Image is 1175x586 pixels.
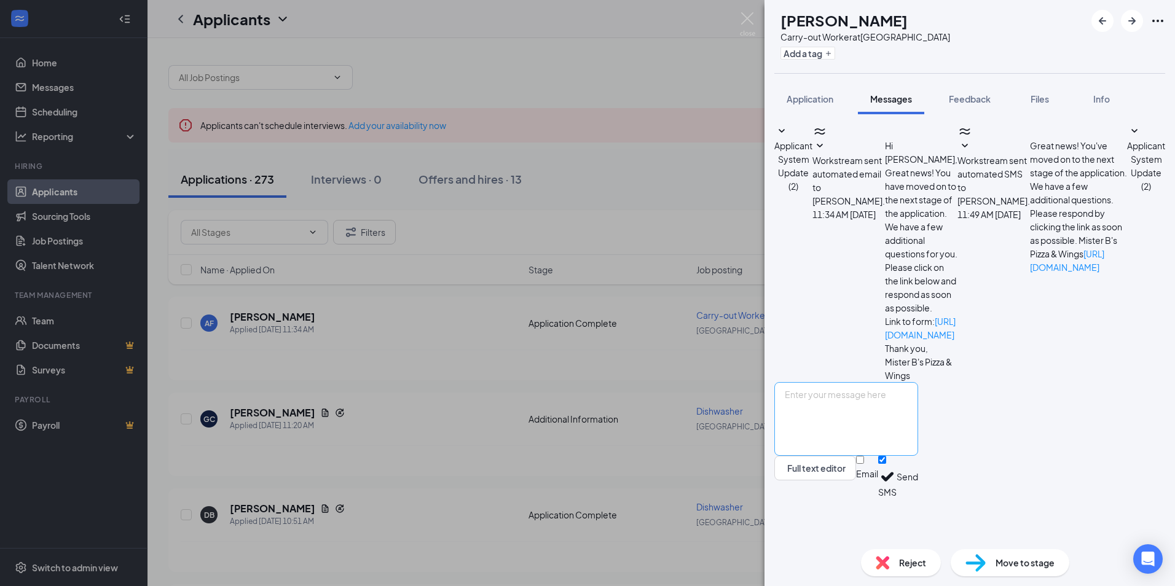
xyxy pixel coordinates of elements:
[774,124,789,139] svg: SmallChevronDown
[878,486,897,498] div: SMS
[996,556,1055,569] span: Move to stage
[885,220,957,314] p: We have a few additional questions for you. Please click on the link below and respond as soon as...
[774,140,812,192] span: Applicant System Update (2)
[885,342,957,355] p: Thank you,
[780,47,835,60] button: PlusAdd a tag
[885,314,957,342] p: Link to form:
[856,467,878,480] div: Email
[878,456,886,464] input: SMS
[957,155,1030,206] span: Workstream sent automated SMS to [PERSON_NAME].
[885,355,957,382] p: Mister B's Pizza & Wings
[774,124,812,193] button: SmallChevronDownApplicant System Update (2)
[1127,140,1165,192] span: Applicant System Update (2)
[780,10,908,31] h1: [PERSON_NAME]
[1127,124,1142,139] svg: SmallChevronDown
[957,208,1021,221] span: [DATE] 11:49 AM
[878,467,897,486] svg: Checkmark
[1095,14,1110,28] svg: ArrowLeftNew
[885,139,957,166] p: Hi [PERSON_NAME],
[812,139,827,154] svg: SmallChevronDown
[774,456,856,480] button: Full text editorPen
[1093,93,1110,104] span: Info
[897,456,918,498] button: Send
[1031,93,1049,104] span: Files
[787,93,833,104] span: Application
[812,124,827,139] svg: WorkstreamLogo
[812,208,876,221] span: [DATE] 11:34 AM
[1133,544,1163,574] div: Open Intercom Messenger
[870,93,912,104] span: Messages
[957,124,972,139] svg: WorkstreamLogo
[949,93,991,104] span: Feedback
[856,456,864,464] input: Email
[1150,14,1165,28] svg: Ellipses
[825,50,832,57] svg: Plus
[957,139,972,154] svg: SmallChevronDown
[899,556,926,569] span: Reject
[812,155,885,206] span: Workstream sent automated email to [PERSON_NAME].
[1127,124,1165,193] button: SmallChevronDownApplicant System Update (2)
[780,31,950,43] div: Carry-out Worker at [GEOGRAPHIC_DATA]
[1030,140,1127,273] span: Great news! You've moved on to the next stage of the application. We have a few additional questi...
[885,166,957,220] p: Great news! You have moved on to the next stage of the application.
[1091,10,1114,32] button: ArrowLeftNew
[1121,10,1143,32] button: ArrowRight
[1125,14,1139,28] svg: ArrowRight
